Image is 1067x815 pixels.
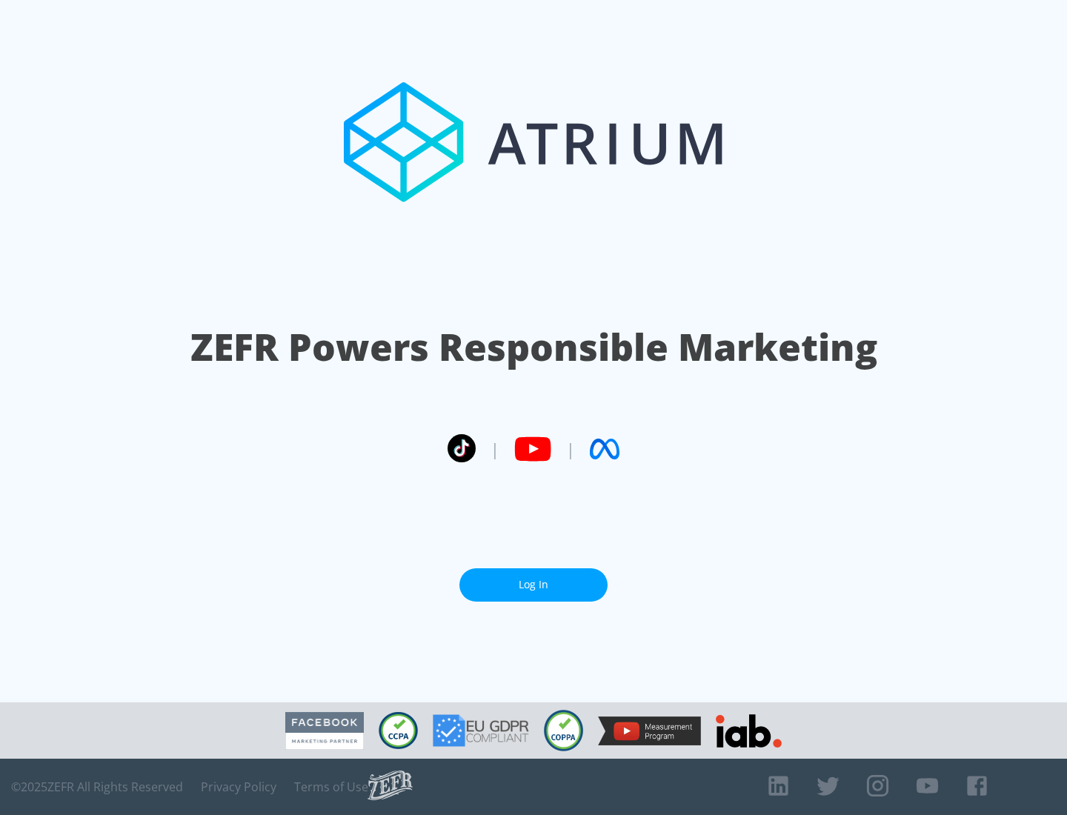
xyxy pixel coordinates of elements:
span: | [566,438,575,460]
img: Facebook Marketing Partner [285,712,364,750]
img: GDPR Compliant [433,714,529,747]
span: © 2025 ZEFR All Rights Reserved [11,779,183,794]
span: | [491,438,499,460]
img: CCPA Compliant [379,712,418,749]
img: YouTube Measurement Program [598,716,701,745]
a: Privacy Policy [201,779,276,794]
img: COPPA Compliant [544,710,583,751]
a: Terms of Use [294,779,368,794]
h1: ZEFR Powers Responsible Marketing [190,322,877,373]
img: IAB [716,714,782,748]
a: Log In [459,568,608,602]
